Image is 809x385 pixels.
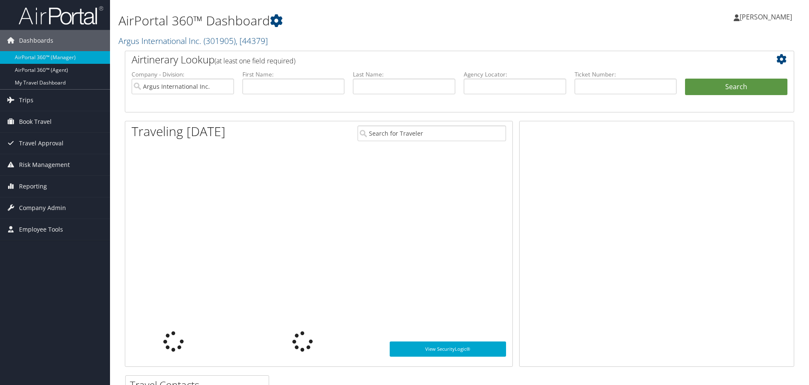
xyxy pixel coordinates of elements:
label: Agency Locator: [464,70,566,79]
span: Trips [19,90,33,111]
label: Last Name: [353,70,455,79]
span: Travel Approval [19,133,63,154]
span: Book Travel [19,111,52,132]
span: Employee Tools [19,219,63,240]
span: Dashboards [19,30,53,51]
input: Search for Traveler [358,126,506,141]
span: [PERSON_NAME] [740,12,792,22]
label: Company - Division: [132,70,234,79]
label: Ticket Number: [575,70,677,79]
span: ( 301905 ) [204,35,236,46]
h2: Airtinerary Lookup [132,52,732,67]
h1: AirPortal 360™ Dashboard [118,12,573,30]
a: [PERSON_NAME] [734,4,801,30]
img: airportal-logo.png [19,5,103,25]
button: Search [685,79,787,96]
h1: Traveling [DATE] [132,123,226,140]
a: Argus International Inc. [118,35,268,46]
span: Reporting [19,176,47,197]
a: View SecurityLogic® [390,341,506,357]
span: , [ 44379 ] [236,35,268,46]
span: Company Admin [19,197,66,218]
span: Risk Management [19,154,70,175]
span: (at least one field required) [215,56,295,66]
label: First Name: [242,70,345,79]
